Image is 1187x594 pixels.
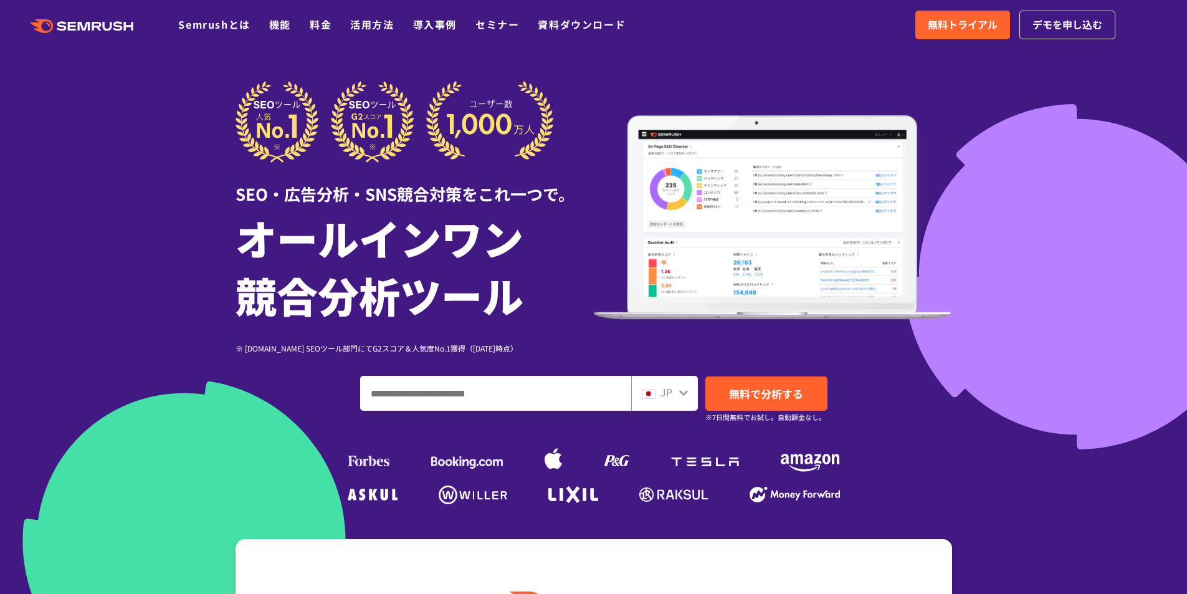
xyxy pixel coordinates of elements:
[236,342,594,354] div: ※ [DOMAIN_NAME] SEOツール部門にてG2スコア＆人気度No.1獲得（[DATE]時点）
[705,376,827,411] a: 無料で分析する
[269,17,291,32] a: 機能
[1032,17,1102,33] span: デモを申し込む
[413,17,457,32] a: 導入事例
[1019,11,1115,39] a: デモを申し込む
[705,411,826,423] small: ※7日間無料でお試し。自動課金なし。
[928,17,998,33] span: 無料トライアル
[236,209,594,323] h1: オールインワン 競合分析ツール
[538,17,626,32] a: 資料ダウンロード
[310,17,331,32] a: 料金
[660,385,672,400] span: JP
[915,11,1010,39] a: 無料トライアル
[236,163,594,206] div: SEO・広告分析・SNS競合対策をこれ一つで。
[361,376,631,410] input: ドメイン、キーワードまたはURLを入力してください
[729,386,803,401] span: 無料で分析する
[178,17,250,32] a: Semrushとは
[475,17,519,32] a: セミナー
[350,17,394,32] a: 活用方法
